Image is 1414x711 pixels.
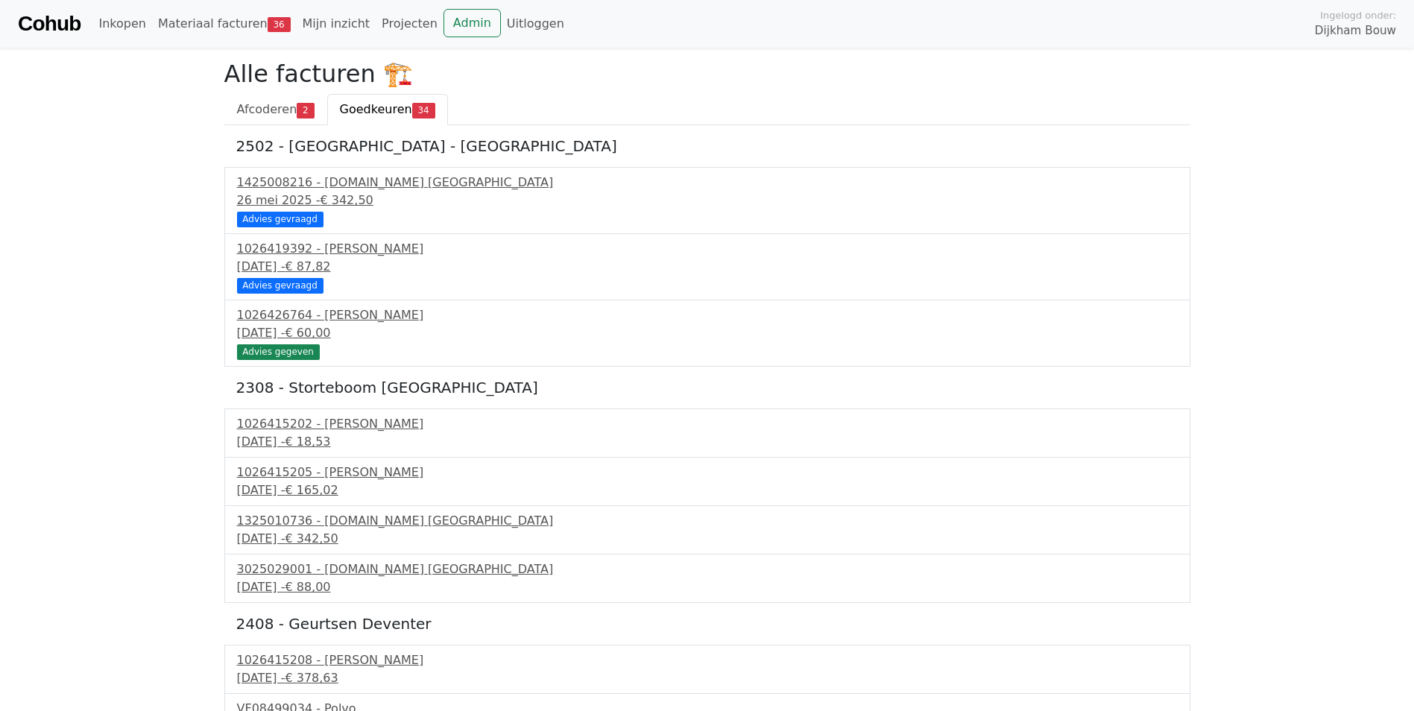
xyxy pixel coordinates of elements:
div: Advies gegeven [237,344,320,359]
span: € 60,00 [285,326,330,340]
a: 1026419392 - [PERSON_NAME][DATE] -€ 87,82 Advies gevraagd [237,240,1178,291]
div: 1026415208 - [PERSON_NAME] [237,651,1178,669]
div: 1026419392 - [PERSON_NAME] [237,240,1178,258]
a: Mijn inzicht [297,9,376,39]
div: [DATE] - [237,433,1178,451]
div: 1026415202 - [PERSON_NAME] [237,415,1178,433]
span: € 18,53 [285,434,330,449]
a: Projecten [376,9,444,39]
div: [DATE] - [237,324,1178,342]
div: [DATE] - [237,578,1178,596]
span: Afcoderen [237,102,297,116]
a: 1325010736 - [DOMAIN_NAME] [GEOGRAPHIC_DATA][DATE] -€ 342,50 [237,512,1178,548]
div: 1325010736 - [DOMAIN_NAME] [GEOGRAPHIC_DATA] [237,512,1178,530]
span: Dijkham Bouw [1315,22,1396,39]
a: 1026415202 - [PERSON_NAME][DATE] -€ 18,53 [237,415,1178,451]
div: 1026415205 - [PERSON_NAME] [237,464,1178,481]
div: [DATE] - [237,258,1178,276]
div: 1026426764 - [PERSON_NAME] [237,306,1178,324]
a: Uitloggen [501,9,570,39]
a: Cohub [18,6,81,42]
a: Materiaal facturen36 [152,9,297,39]
div: [DATE] - [237,669,1178,687]
div: [DATE] - [237,530,1178,548]
span: € 342,50 [285,531,338,546]
a: 1026415205 - [PERSON_NAME][DATE] -€ 165,02 [237,464,1178,499]
span: Goedkeuren [340,102,412,116]
a: Afcoderen2 [224,94,327,125]
span: € 342,50 [320,193,373,207]
h5: 2308 - Storteboom [GEOGRAPHIC_DATA] [236,379,1178,396]
div: Advies gevraagd [237,212,323,227]
div: Advies gevraagd [237,278,323,293]
a: Admin [444,9,501,37]
span: € 378,63 [285,671,338,685]
span: 36 [268,17,291,32]
div: 3025029001 - [DOMAIN_NAME] [GEOGRAPHIC_DATA] [237,560,1178,578]
a: 1026415208 - [PERSON_NAME][DATE] -€ 378,63 [237,651,1178,687]
div: 1425008216 - [DOMAIN_NAME] [GEOGRAPHIC_DATA] [237,174,1178,192]
span: 34 [412,103,435,118]
div: [DATE] - [237,481,1178,499]
a: 3025029001 - [DOMAIN_NAME] [GEOGRAPHIC_DATA][DATE] -€ 88,00 [237,560,1178,596]
a: 1026426764 - [PERSON_NAME][DATE] -€ 60,00 Advies gegeven [237,306,1178,358]
a: Goedkeuren34 [327,94,448,125]
h5: 2408 - Geurtsen Deventer [236,615,1178,633]
div: 26 mei 2025 - [237,192,1178,209]
span: € 165,02 [285,483,338,497]
a: Inkopen [92,9,151,39]
span: € 87,82 [285,259,330,274]
span: Ingelogd onder: [1320,8,1396,22]
h2: Alle facturen 🏗️ [224,60,1190,88]
span: € 88,00 [285,580,330,594]
a: 1425008216 - [DOMAIN_NAME] [GEOGRAPHIC_DATA]26 mei 2025 -€ 342,50 Advies gevraagd [237,174,1178,225]
span: 2 [297,103,314,118]
h5: 2502 - [GEOGRAPHIC_DATA] - [GEOGRAPHIC_DATA] [236,137,1178,155]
